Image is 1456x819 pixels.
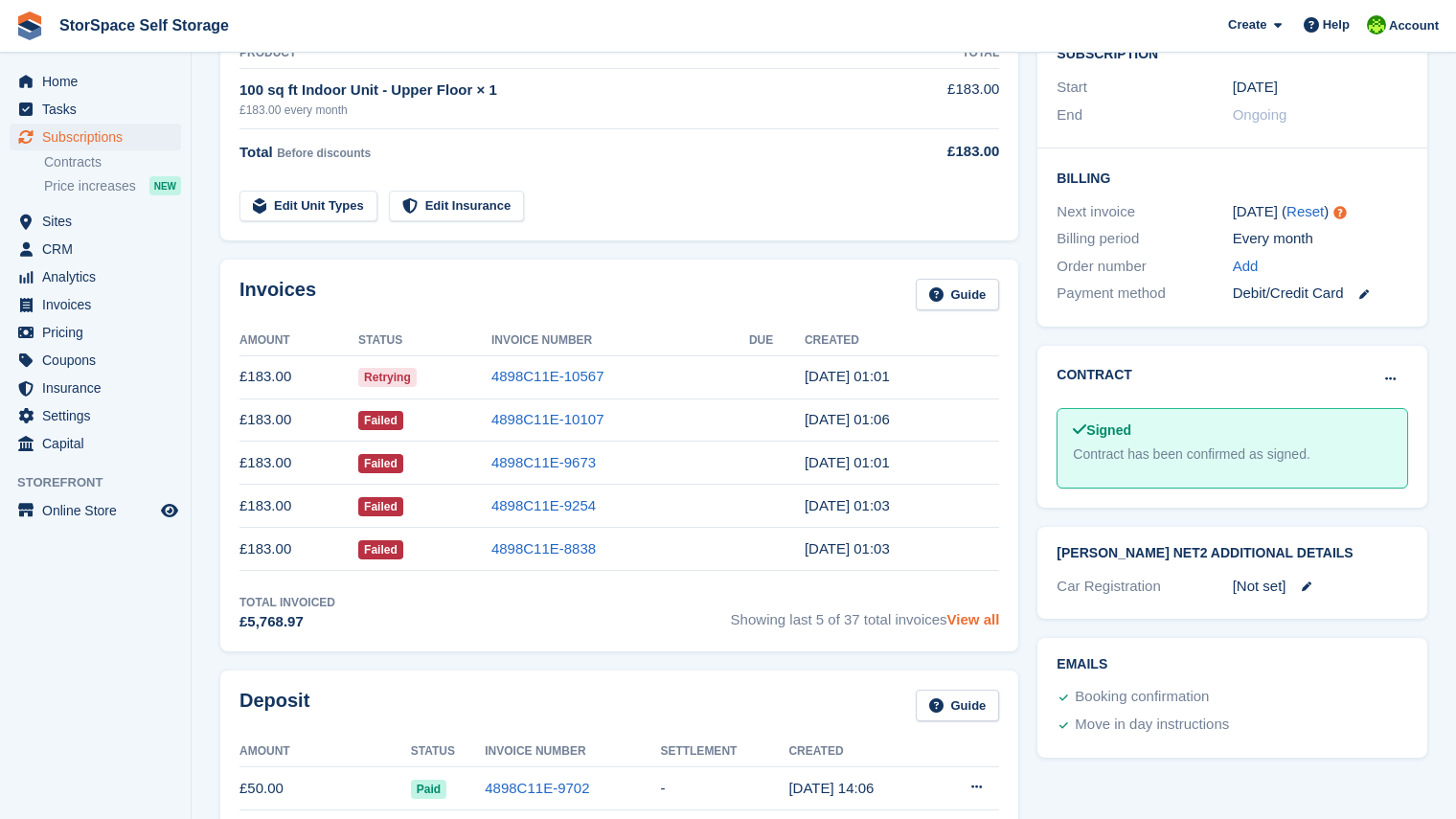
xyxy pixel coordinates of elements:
[1075,686,1209,709] div: Booking confirmation
[239,594,335,611] div: Total Invoiced
[491,368,604,384] a: 4898C11E-10567
[805,497,890,513] time: 2025-06-29 00:03:21 UTC
[358,411,403,430] span: Failed
[491,497,596,513] a: 4898C11E-9254
[485,737,660,767] th: Invoice Number
[239,737,411,767] th: Amount
[239,398,358,442] td: £183.00
[42,319,157,346] span: Pricing
[358,326,491,356] th: Status
[239,326,358,356] th: Amount
[358,368,417,387] span: Retrying
[1057,546,1408,561] h2: [PERSON_NAME] Net2 Additional Details
[239,611,335,633] div: £5,768.97
[10,263,181,290] a: menu
[491,454,596,470] a: 4898C11E-9673
[17,473,191,492] span: Storefront
[42,291,157,318] span: Invoices
[411,780,446,799] span: Paid
[239,144,273,160] span: Total
[239,442,358,485] td: £183.00
[10,68,181,95] a: menu
[10,236,181,262] a: menu
[42,402,157,429] span: Settings
[882,38,999,69] th: Total
[1233,106,1287,123] span: Ongoing
[149,176,181,195] div: NEW
[10,430,181,457] a: menu
[15,11,44,40] img: stora-icon-8386f47178a22dfd0bd8f6a31ec36ba5ce8667c1dd55bd0f319d3a0aa187defe.svg
[731,594,1000,633] span: Showing last 5 of 37 total invoices
[1073,444,1392,465] div: Contract has been confirmed as signed.
[805,540,890,557] time: 2025-05-29 00:03:14 UTC
[1057,201,1232,223] div: Next invoice
[358,540,403,559] span: Failed
[882,68,999,128] td: £183.00
[1075,714,1229,737] div: Move in day instructions
[42,347,157,374] span: Coupons
[805,454,890,470] time: 2025-07-29 00:01:32 UTC
[42,263,157,290] span: Analytics
[491,326,749,356] th: Invoice Number
[239,767,411,810] td: £50.00
[10,402,181,429] a: menu
[1233,256,1259,278] a: Add
[1057,576,1232,598] div: Car Registration
[42,208,157,235] span: Sites
[1228,15,1266,34] span: Create
[239,80,882,102] div: 100 sq ft Indoor Unit - Upper Floor × 1
[239,279,316,310] h2: Invoices
[411,737,485,767] th: Status
[1233,201,1408,223] div: [DATE] ( )
[158,499,181,522] a: Preview store
[788,737,931,767] th: Created
[1389,16,1439,35] span: Account
[239,528,358,571] td: £183.00
[44,175,181,196] a: Price increases NEW
[10,497,181,524] a: menu
[10,291,181,318] a: menu
[42,236,157,262] span: CRM
[239,102,882,119] div: £183.00 every month
[10,124,181,150] a: menu
[1233,77,1278,99] time: 2022-09-29 00:00:00 UTC
[1233,228,1408,250] div: Every month
[52,10,237,41] a: StorSpace Self Storage
[239,38,882,69] th: Product
[1331,204,1349,221] div: Tooltip anchor
[277,147,371,160] span: Before discounts
[358,454,403,473] span: Failed
[1057,168,1408,187] h2: Billing
[1057,43,1408,62] h2: Subscription
[660,767,788,810] td: -
[660,737,788,767] th: Settlement
[788,780,874,796] time: 2025-07-31 13:06:45 UTC
[10,375,181,401] a: menu
[485,780,589,796] a: 4898C11E-9702
[10,347,181,374] a: menu
[1057,104,1232,126] div: End
[1057,365,1132,385] h2: Contract
[42,430,157,457] span: Capital
[916,690,1000,721] a: Guide
[239,485,358,528] td: £183.00
[1057,256,1232,278] div: Order number
[42,124,157,150] span: Subscriptions
[239,690,309,721] h2: Deposit
[389,191,525,222] a: Edit Insurance
[805,411,890,427] time: 2025-08-29 00:06:01 UTC
[749,326,805,356] th: Due
[1286,203,1324,219] a: Reset
[10,208,181,235] a: menu
[358,497,403,516] span: Failed
[10,319,181,346] a: menu
[1057,283,1232,305] div: Payment method
[491,411,604,427] a: 4898C11E-10107
[916,279,1000,310] a: Guide
[491,540,596,557] a: 4898C11E-8838
[239,355,358,398] td: £183.00
[10,96,181,123] a: menu
[1073,421,1392,441] div: Signed
[1323,15,1350,34] span: Help
[1057,228,1232,250] div: Billing period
